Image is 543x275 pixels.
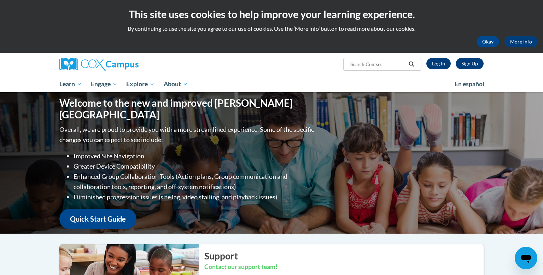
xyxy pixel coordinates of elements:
[59,124,316,145] p: Overall, we are proud to provide you with a more streamlined experience. Some of the specific cha...
[504,36,538,47] a: More Info
[406,60,417,69] button: Search
[5,7,538,21] h2: This site uses cookies to help improve your learning experience.
[204,263,484,271] h3: Contact our support team!
[164,80,188,88] span: About
[55,76,86,92] a: Learn
[350,60,406,69] input: Search Courses
[456,58,484,69] a: Register
[59,97,316,121] h1: Welcome to the new and improved [PERSON_NAME][GEOGRAPHIC_DATA]
[74,151,316,161] li: Improved Site Navigation
[204,250,484,262] h2: Support
[5,25,538,33] p: By continuing to use the site you agree to our use of cookies. Use the ‘More info’ button to read...
[450,77,489,92] a: En español
[86,76,122,92] a: Engage
[59,209,136,229] a: Quick Start Guide
[74,161,316,171] li: Greater Device Compatibility
[515,247,537,269] iframe: Button to launch messaging window
[126,80,154,88] span: Explore
[59,58,194,71] a: Cox Campus
[426,58,451,69] a: Log In
[74,171,316,192] li: Enhanced Group Collaboration Tools (Action plans, Group communication and collaboration tools, re...
[122,76,159,92] a: Explore
[49,76,494,92] div: Main menu
[455,80,484,88] span: En español
[91,80,117,88] span: Engage
[59,58,139,71] img: Cox Campus
[74,192,316,202] li: Diminished progression issues (site lag, video stalling, and playback issues)
[159,76,192,92] a: About
[477,36,499,47] button: Okay
[59,80,82,88] span: Learn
